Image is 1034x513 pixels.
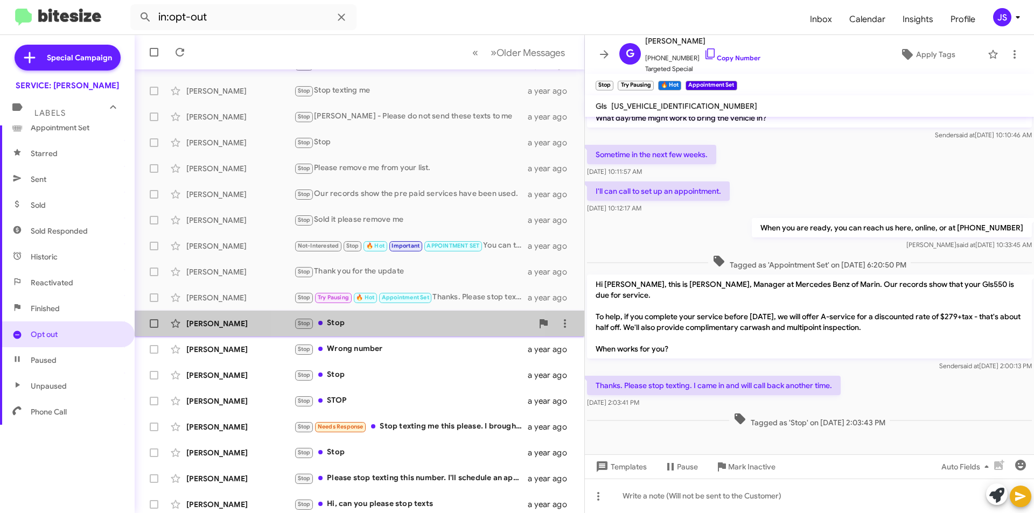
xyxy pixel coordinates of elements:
button: Mark Inactive [707,457,784,476]
span: Pause [677,457,698,476]
div: Stop texting me this please. I brought it to [GEOGRAPHIC_DATA]. You can likely see this from my r... [294,420,528,433]
span: Reactivated [31,277,73,288]
span: Finished [31,303,60,314]
div: [PERSON_NAME] [186,396,294,406]
div: a year ago [528,396,576,406]
span: Templates [593,457,647,476]
span: Not-Interested [298,242,339,249]
span: said at [960,362,979,370]
small: 🔥 Hot [658,81,681,90]
div: a year ago [528,215,576,226]
div: [PERSON_NAME] [186,266,294,277]
span: Tagged as 'Stop' on [DATE] 2:03:43 PM [729,412,890,428]
div: a year ago [528,421,576,432]
div: [PERSON_NAME] [186,111,294,122]
div: Please stop texting this number. I'll schedule an appt if needed [294,472,528,484]
p: When you are ready, you can reach us here, online, or at [PHONE_NUMBER] [752,218,1032,237]
span: Sold Responded [31,226,88,236]
a: Inbox [801,4,841,35]
span: Stop [298,165,311,172]
div: a year ago [528,344,576,355]
span: Stop [298,397,311,404]
input: Search [130,4,357,30]
span: Stop [298,501,311,508]
div: JS [993,8,1011,26]
span: Unpaused [31,381,67,391]
div: Stop [294,317,533,329]
div: a year ago [528,447,576,458]
div: [PERSON_NAME] [186,318,294,329]
span: said at [956,241,975,249]
div: [PERSON_NAME] [186,421,294,432]
span: « [472,46,478,59]
span: Auto Fields [941,457,993,476]
span: » [491,46,497,59]
span: Stop [298,449,311,456]
span: Opt out [31,329,58,340]
button: Pause [655,457,707,476]
span: Stop [298,346,311,353]
p: Sometime in the next few weeks. [587,145,716,164]
span: Sold [31,200,46,210]
div: [PERSON_NAME] [186,499,294,510]
div: [PERSON_NAME] [186,137,294,148]
a: Insights [894,4,942,35]
button: Next [484,41,571,64]
p: I'll can call to set up an appointment. [587,181,730,201]
span: Mark Inactive [728,457,775,476]
div: Stop [294,446,528,459]
span: Tagged as 'Appointment Set' on [DATE] 6:20:50 PM [708,255,911,270]
button: Previous [466,41,485,64]
div: a year ago [528,292,576,303]
div: [PERSON_NAME] [186,447,294,458]
div: a year ago [528,111,576,122]
div: Sold it please remove me [294,214,528,226]
span: Stop [298,216,311,223]
div: STOP [294,395,528,407]
span: Targeted Special [645,64,760,74]
span: Stop [298,139,311,146]
span: Stop [298,87,311,94]
span: 🔥 Hot [356,294,374,301]
div: [PERSON_NAME] [186,189,294,200]
small: Appointment Set [686,81,737,90]
small: Stop [596,81,613,90]
a: Special Campaign [15,45,121,71]
a: Profile [942,4,984,35]
div: Thanks. Please stop texting. I came in and will call back another time. [294,291,528,304]
span: Apply Tags [916,45,955,64]
span: APPOINTMENT SET [427,242,479,249]
div: Stop texting me [294,85,528,97]
span: 🔥 Hot [366,242,385,249]
span: Phone Call [31,406,67,417]
div: a year ago [528,499,576,510]
span: Appointment Set [31,122,89,133]
span: Stop [298,371,311,378]
div: a year ago [528,163,576,174]
div: a year ago [528,189,576,200]
span: Older Messages [497,47,565,59]
div: a year ago [528,86,576,96]
span: said at [956,131,975,139]
div: [PERSON_NAME] [186,86,294,96]
div: You can take me off your list [294,240,528,252]
div: a year ago [528,241,576,251]
button: Auto Fields [933,457,1002,476]
span: Stop [298,320,311,327]
div: a year ago [528,370,576,381]
div: [PERSON_NAME] [186,344,294,355]
div: [PERSON_NAME] - Please do not send these texts to me [294,110,528,123]
div: Hi, can you please stop texts [294,498,528,510]
span: Gls [596,101,607,111]
div: [PERSON_NAME] [186,163,294,174]
span: [DATE] 10:12:17 AM [587,204,641,212]
span: Stop [298,294,311,301]
a: Copy Number [704,54,760,62]
button: JS [984,8,1022,26]
div: [PERSON_NAME] [186,215,294,226]
span: Important [392,242,420,249]
span: Historic [31,251,58,262]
